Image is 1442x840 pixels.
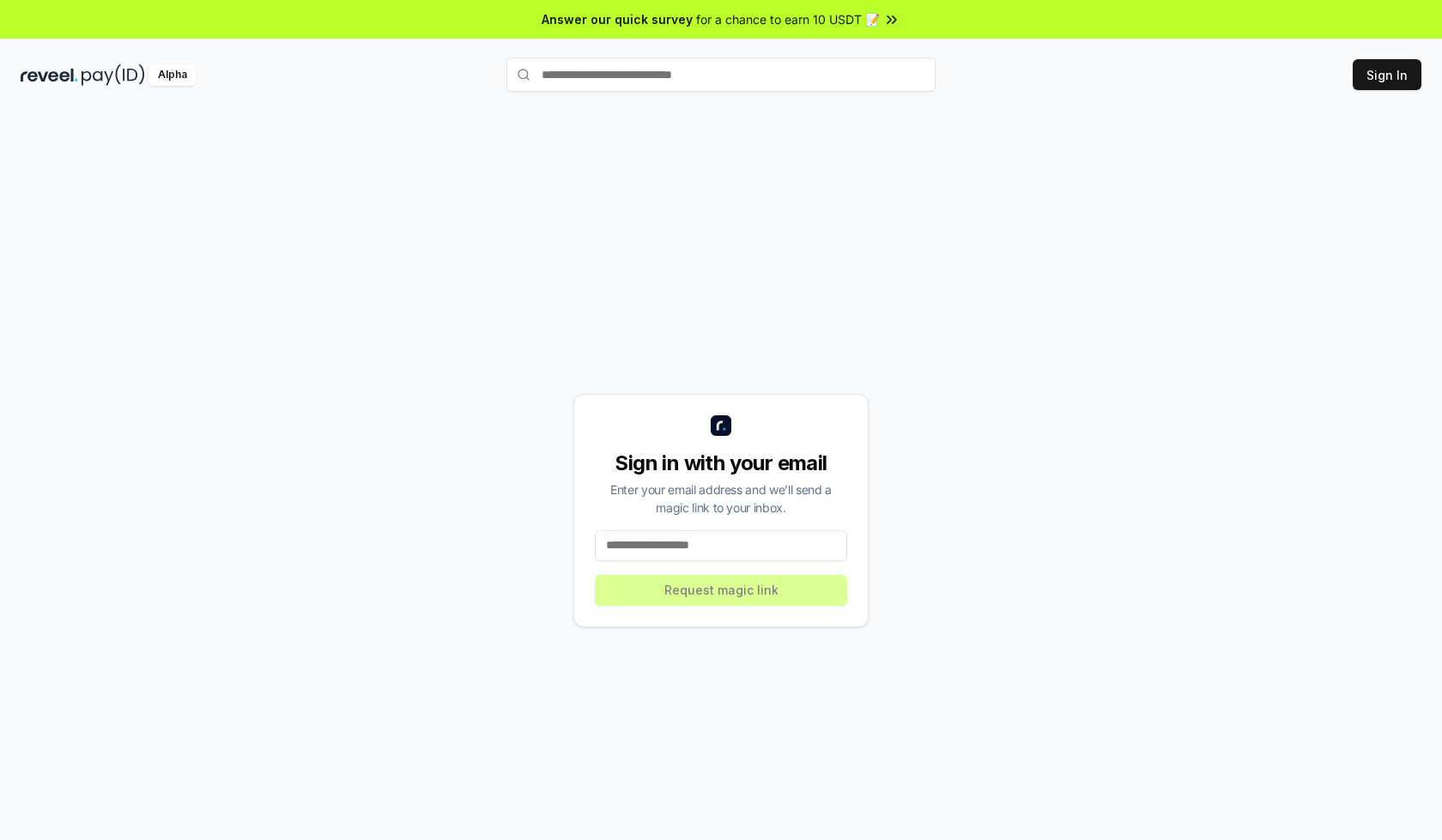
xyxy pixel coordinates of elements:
[148,64,197,86] div: Alpha
[1353,59,1421,90] button: Sign In
[82,64,145,86] img: pay_id
[595,480,847,517] div: Enter your email address and we’ll send a magic link to your inbox.
[696,10,880,28] span: for a chance to earn 10 USDT 📝
[595,450,847,477] div: Sign in with your email
[711,415,731,436] img: logo_small
[21,64,78,86] img: reveel_dark
[542,10,693,28] span: Answer our quick survey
